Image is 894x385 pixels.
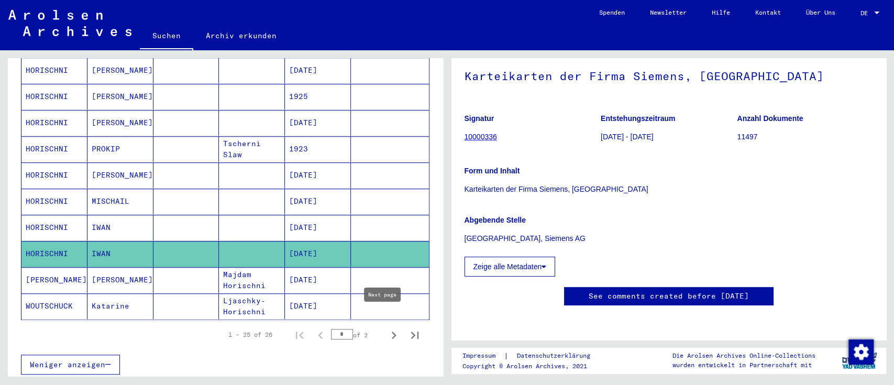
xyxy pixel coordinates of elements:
mat-cell: HORISCHNI [21,110,87,136]
mat-cell: HORISCHNI [21,215,87,240]
mat-cell: [PERSON_NAME] [87,110,153,136]
div: 1 – 25 of 26 [228,330,272,339]
mat-cell: HORISCHNI [21,84,87,109]
button: Zeige alle Metadaten [465,257,556,277]
mat-cell: Ljaschky-Horischni [219,293,285,319]
mat-cell: Majdam Horischni [219,267,285,293]
p: Copyright © Arolsen Archives, 2021 [462,361,603,371]
a: Suchen [140,23,193,50]
mat-cell: [PERSON_NAME] [87,162,153,188]
button: Weniger anzeigen [21,355,120,375]
b: Abgebende Stelle [465,216,526,224]
b: Anzahl Dokumente [737,114,803,123]
img: yv_logo.png [840,347,879,373]
mat-cell: [PERSON_NAME] [87,58,153,83]
mat-cell: [PERSON_NAME] [21,267,87,293]
p: [DATE] - [DATE] [601,131,736,142]
b: Entstehungszeitraum [601,114,675,123]
span: Weniger anzeigen [30,360,105,369]
a: Impressum [462,350,504,361]
mat-cell: [DATE] [285,215,351,240]
button: Last page [404,324,425,345]
span: DE [860,9,872,17]
h1: Karteikarten der Firma Siemens, [GEOGRAPHIC_DATA] [465,52,874,98]
mat-cell: [DATE] [285,241,351,267]
mat-cell: Katarine [87,293,153,319]
mat-cell: IWAN [87,215,153,240]
mat-cell: [DATE] [285,293,351,319]
mat-cell: HORISCHNI [21,241,87,267]
div: Zustimmung ändern [848,339,873,364]
button: First page [289,324,310,345]
mat-cell: HORISCHNI [21,136,87,162]
p: [GEOGRAPHIC_DATA], Siemens AG [465,233,874,244]
a: 10000336 [465,133,497,141]
p: Die Arolsen Archives Online-Collections [672,351,815,360]
mat-cell: HORISCHNI [21,189,87,214]
mat-cell: [DATE] [285,189,351,214]
button: Next page [383,324,404,345]
mat-cell: MISCHAIL [87,189,153,214]
mat-cell: HORISCHNI [21,58,87,83]
a: See comments created before [DATE] [589,291,749,302]
a: Datenschutzerklärung [509,350,603,361]
mat-cell: IWAN [87,241,153,267]
b: Signatur [465,114,494,123]
p: wurden entwickelt in Partnerschaft mit [672,360,815,370]
div: of 2 [331,329,383,339]
mat-cell: 1923 [285,136,351,162]
mat-cell: [PERSON_NAME] [87,267,153,293]
mat-cell: [DATE] [285,58,351,83]
mat-cell: [DATE] [285,267,351,293]
img: Arolsen_neg.svg [8,10,131,36]
b: Form und Inhalt [465,167,520,175]
mat-cell: Tscherni Slaw [219,136,285,162]
a: Archiv erkunden [193,23,289,48]
mat-cell: [PERSON_NAME] [87,84,153,109]
mat-cell: [DATE] [285,110,351,136]
mat-cell: HORISCHNI [21,162,87,188]
p: 11497 [737,131,873,142]
img: Zustimmung ändern [848,339,874,365]
mat-cell: WOUTSCHUCK [21,293,87,319]
div: | [462,350,603,361]
p: Karteikarten der Firma Siemens, [GEOGRAPHIC_DATA] [465,184,874,195]
mat-cell: [DATE] [285,162,351,188]
mat-cell: PROKIP [87,136,153,162]
button: Previous page [310,324,331,345]
mat-cell: 1925 [285,84,351,109]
